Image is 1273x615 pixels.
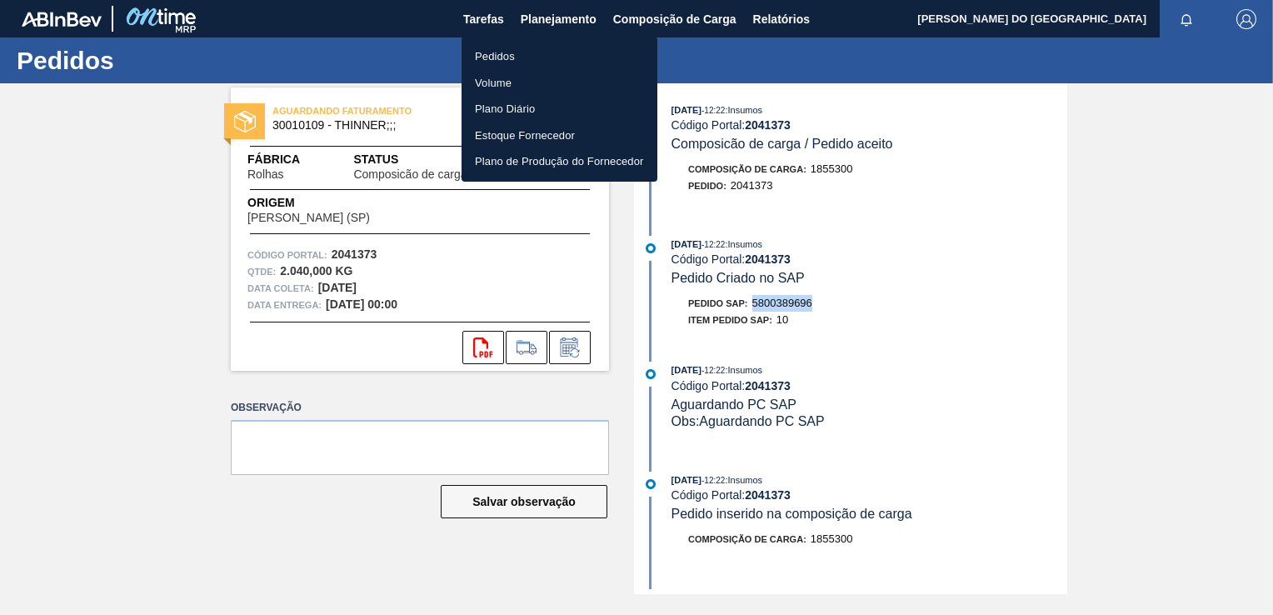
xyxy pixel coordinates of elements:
[462,96,657,122] a: Plano Diário
[462,70,657,97] a: Volume
[462,43,657,70] a: Pedidos
[462,148,657,175] a: Plano de Produção do Fornecedor
[462,122,657,149] a: Estoque Fornecedor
